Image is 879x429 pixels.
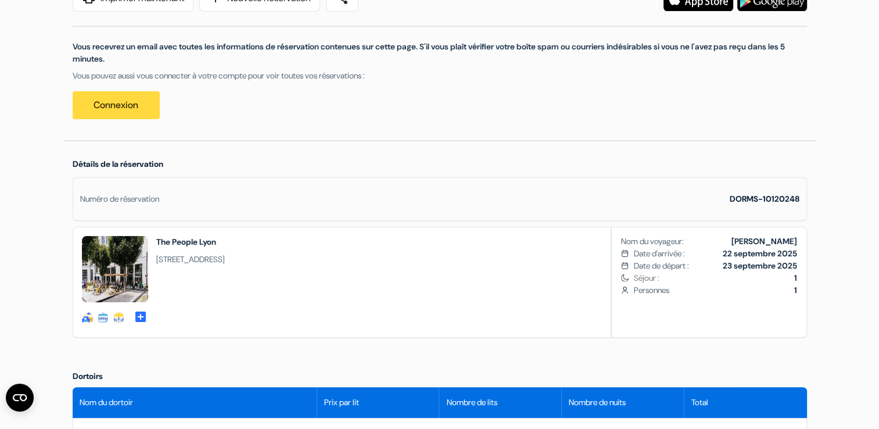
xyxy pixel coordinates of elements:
[156,236,225,248] h2: The People Lyon
[73,41,807,65] p: Vous recevrez un email avec toutes les informations de réservation contenues sur cette page. S'il...
[134,310,148,321] span: add_box
[446,396,497,409] span: Nombre de lits
[731,236,797,246] b: [PERSON_NAME]
[794,273,797,283] b: 1
[621,235,684,248] span: Nom du voyageur:
[633,260,688,272] span: Date de départ :
[723,260,797,271] b: 23 septembre 2025
[569,396,626,409] span: Nombre de nuits
[794,285,797,295] b: 1
[691,396,708,409] span: Total
[80,193,159,205] div: Numéro de réservation
[73,371,103,381] span: Dortoirs
[73,91,160,119] a: Connexion
[633,272,797,284] span: Séjour :
[6,384,34,412] button: Ouvrir le widget CMP
[156,253,225,266] span: [STREET_ADDRESS]
[73,159,163,169] span: Détails de la réservation
[134,309,148,321] a: add_box
[324,396,359,409] span: Prix par lit
[723,248,797,259] b: 22 septembre 2025
[82,236,148,302] img: _30227_17532754482609.jpg
[633,248,684,260] span: Date d'arrivée :
[80,396,133,409] span: Nom du dortoir
[730,194,799,204] strong: DORMS-10120248
[633,284,797,296] span: Personnes
[73,70,807,82] p: Vous pouvez aussi vous connecter à votre compte pour voir toutes vos réservations :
